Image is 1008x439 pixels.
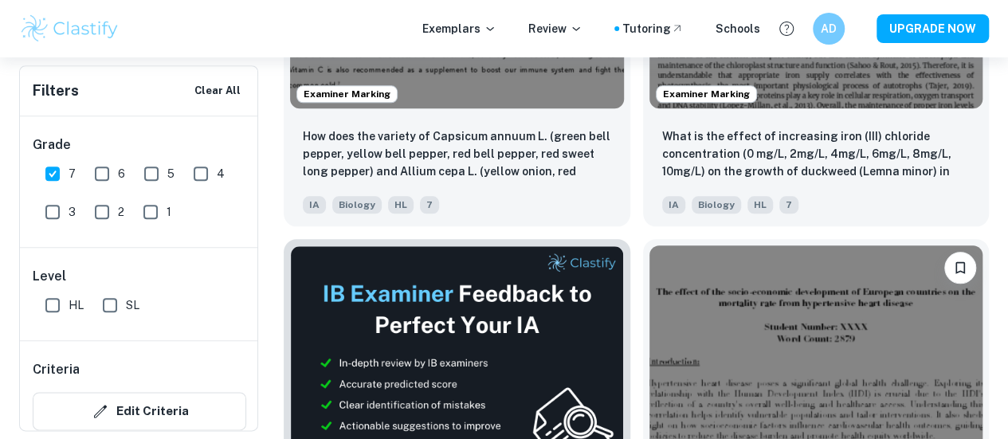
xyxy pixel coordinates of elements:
span: 3 [69,203,76,221]
span: 7 [420,196,439,214]
a: Tutoring [622,20,684,37]
button: Edit Criteria [33,392,246,430]
span: 6 [118,165,125,182]
h6: Grade [33,135,246,155]
span: 4 [217,165,225,182]
span: Biology [692,196,741,214]
p: Review [528,20,582,37]
span: 7 [69,165,76,182]
h6: AD [820,20,838,37]
img: Clastify logo [19,13,120,45]
button: Bookmark [944,252,976,284]
span: HL [388,196,414,214]
span: 7 [779,196,798,214]
h6: Filters [33,80,79,102]
a: Schools [716,20,760,37]
p: Exemplars [422,20,496,37]
p: How does the variety of Capsicum annuum L. (green bell pepper, yellow bell pepper, red bell peppe... [303,127,611,182]
span: IA [303,196,326,214]
span: SL [126,296,139,314]
button: Clear All [190,79,245,103]
span: Examiner Marking [297,87,397,101]
span: HL [747,196,773,214]
span: 2 [118,203,124,221]
span: Examiner Marking [657,87,756,101]
button: AD [813,13,845,45]
span: HL [69,296,84,314]
p: What is the effect of increasing iron (III) chloride concentration (0 mg/L, 2mg/L, 4mg/L, 6mg/L, ... [662,127,971,182]
span: 5 [167,165,175,182]
button: Help and Feedback [773,15,800,42]
h6: Level [33,267,246,286]
span: 1 [167,203,171,221]
button: UPGRADE NOW [877,14,989,43]
span: IA [662,196,685,214]
h6: Criteria [33,360,80,379]
span: Biology [332,196,382,214]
